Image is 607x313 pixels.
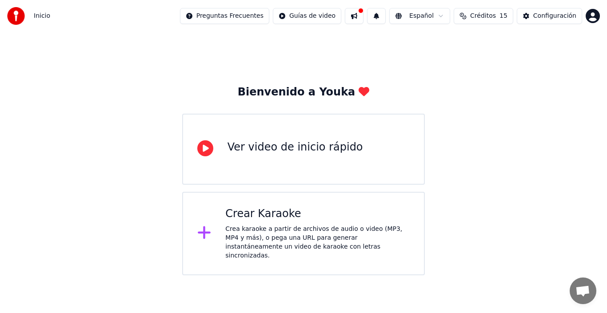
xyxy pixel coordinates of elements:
button: Créditos15 [454,8,513,24]
button: Preguntas Frecuentes [180,8,269,24]
div: Configuración [533,12,576,20]
nav: breadcrumb [34,12,50,20]
img: youka [7,7,25,25]
button: Configuración [517,8,582,24]
div: Crear Karaoke [225,207,410,221]
div: Bienvenido a Youka [238,85,370,99]
span: Inicio [34,12,50,20]
span: 15 [499,12,507,20]
div: Chat abierto [570,277,596,304]
div: Crea karaoke a partir de archivos de audio o video (MP3, MP4 y más), o pega una URL para generar ... [225,225,410,260]
div: Ver video de inicio rápido [228,140,363,155]
button: Guías de video [273,8,341,24]
span: Créditos [470,12,496,20]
